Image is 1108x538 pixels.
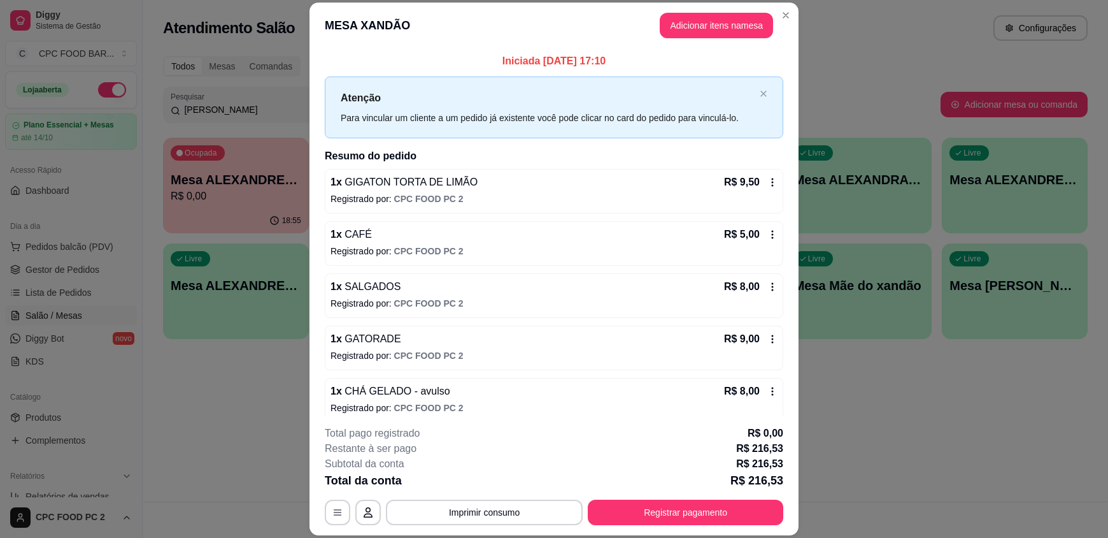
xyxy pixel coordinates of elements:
p: Total da conta [325,472,402,490]
p: 1 x [330,227,372,242]
span: CPC FOOD PC 2 [394,403,464,413]
p: R$ 216,53 [730,472,783,490]
p: Subtotal da conta [325,456,404,472]
p: 1 x [330,331,401,347]
p: R$ 8,00 [724,279,760,294]
p: Registrado por: [330,349,778,362]
button: close [760,90,767,98]
button: Registrar pagamento [588,500,783,525]
p: 1 x [330,279,401,294]
p: Iniciada [DATE] 17:10 [325,54,783,69]
p: R$ 8,00 [724,384,760,399]
p: R$ 216,53 [736,441,783,456]
button: Imprimir consumo [386,500,583,525]
button: Close [776,5,796,25]
p: R$ 0,00 [748,426,783,441]
span: CPC FOOD PC 2 [394,351,464,361]
span: GATORADE [342,333,401,344]
header: MESA XANDÃO [309,3,799,48]
p: Restante à ser pago [325,441,416,456]
span: CPC FOOD PC 2 [394,194,464,204]
button: Adicionar itens namesa [660,13,773,38]
p: 1 x [330,175,478,190]
span: GIGATON TORTA DE LIMÃO [342,177,478,187]
p: Atenção [341,90,755,106]
span: CPC FOOD PC 2 [394,298,464,309]
p: Registrado por: [330,402,778,414]
p: R$ 5,00 [724,227,760,242]
p: Registrado por: [330,245,778,258]
span: CPC FOOD PC 2 [394,246,464,256]
span: SALGADOS [342,281,401,292]
p: Registrado por: [330,193,778,205]
p: R$ 9,50 [724,175,760,190]
span: CAFÉ [342,229,372,240]
p: Registrado por: [330,297,778,310]
span: close [760,90,767,98]
p: R$ 9,00 [724,331,760,347]
h2: Resumo do pedido [325,149,783,164]
p: Total pago registrado [325,426,420,441]
span: CHÁ GELADO - avulso [342,386,450,396]
p: 1 x [330,384,450,399]
div: Para vincular um cliente a um pedido já existente você pode clicar no card do pedido para vinculá... [341,111,755,125]
p: R$ 216,53 [736,456,783,472]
